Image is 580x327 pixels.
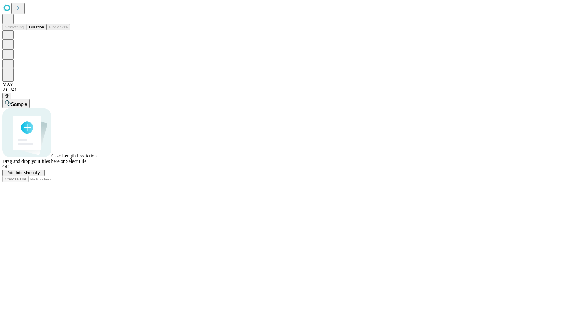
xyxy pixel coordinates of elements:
[2,87,578,93] div: 2.0.241
[2,170,45,176] button: Add Info Manually
[5,94,9,98] span: @
[51,153,97,158] span: Case Length Prediction
[2,82,578,87] div: MAY
[8,170,40,175] span: Add Info Manually
[27,24,47,30] button: Duration
[2,93,11,99] button: @
[47,24,70,30] button: Block Size
[11,102,27,107] span: Sample
[66,159,86,164] span: Select File
[2,159,65,164] span: Drag and drop your files here or
[2,164,9,169] span: OR
[2,24,27,30] button: Smoothing
[2,99,30,108] button: Sample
